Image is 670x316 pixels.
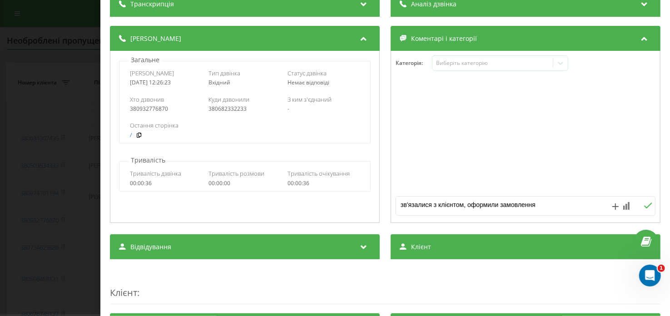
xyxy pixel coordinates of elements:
[129,55,162,64] p: Загальне
[129,156,168,165] p: Тривалість
[130,132,132,138] a: /
[209,169,265,178] span: Тривалість розмови
[209,79,231,86] span: Вхідний
[396,60,432,66] h4: Категорія :
[209,95,250,104] span: Куди дзвонили
[639,265,661,286] iframe: Intercom live chat
[396,197,603,213] textarea: зв'язалися з клієнтом, оформили замовлення
[130,95,164,104] span: Хто дзвонив
[436,59,550,67] div: Виберіть категорію
[130,121,179,129] span: Остання сторінка
[130,106,202,112] div: 380932776870
[209,106,281,112] div: 380682332233
[658,265,665,272] span: 1
[288,69,327,77] span: Статус дзвінка
[110,268,660,304] div: :
[209,69,241,77] span: Тип дзвінка
[130,169,181,178] span: Тривалість дзвінка
[411,34,477,43] span: Коментарі і категорії
[411,242,431,252] span: Клієнт
[288,169,350,178] span: Тривалість очікування
[130,79,202,86] div: [DATE] 12:26:23
[130,180,202,187] div: 00:00:36
[110,286,137,299] span: Клієнт
[130,69,174,77] span: [PERSON_NAME]
[288,79,330,86] span: Немає відповіді
[288,180,360,187] div: 00:00:36
[209,180,281,187] div: 00:00:00
[288,95,332,104] span: З ким з'єднаний
[288,106,360,112] div: -
[130,242,171,252] span: Відвідування
[130,34,181,43] span: [PERSON_NAME]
